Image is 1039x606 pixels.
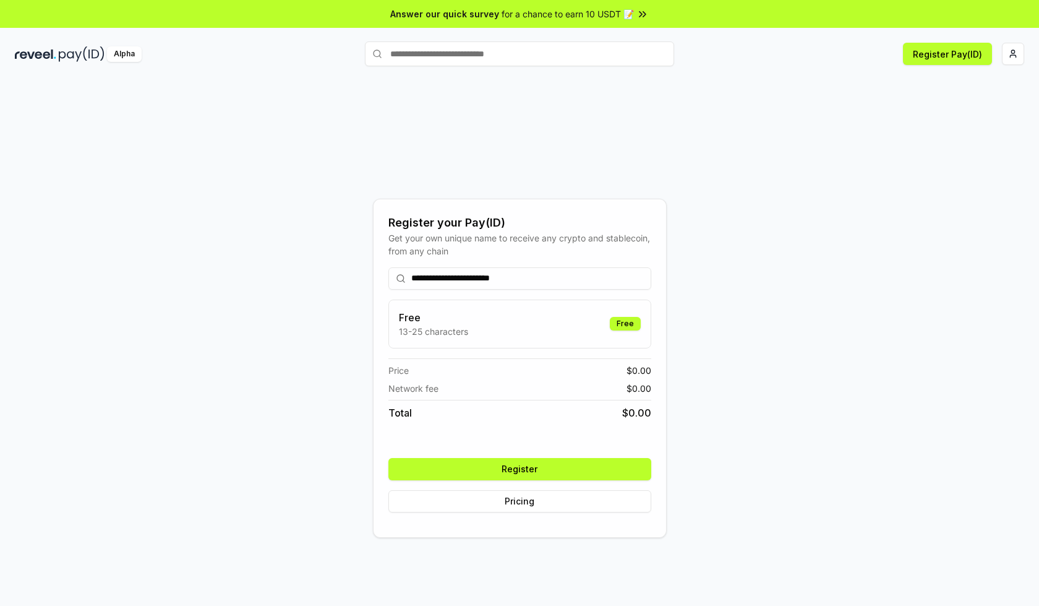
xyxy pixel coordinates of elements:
span: Answer our quick survey [390,7,499,20]
span: $ 0.00 [626,382,651,395]
img: pay_id [59,46,105,62]
h3: Free [399,310,468,325]
span: $ 0.00 [626,364,651,377]
span: $ 0.00 [622,405,651,420]
p: 13-25 characters [399,325,468,338]
div: Free [610,317,641,331]
span: Price [388,364,409,377]
span: Total [388,405,412,420]
span: Network fee [388,382,438,395]
button: Pricing [388,490,651,513]
img: reveel_dark [15,46,56,62]
div: Register your Pay(ID) [388,214,651,232]
div: Alpha [107,46,142,62]
span: for a chance to earn 10 USDT 📝 [502,7,634,20]
div: Get your own unique name to receive any crypto and stablecoin, from any chain [388,232,651,258]
button: Register Pay(ID) [903,43,992,65]
button: Register [388,458,651,480]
